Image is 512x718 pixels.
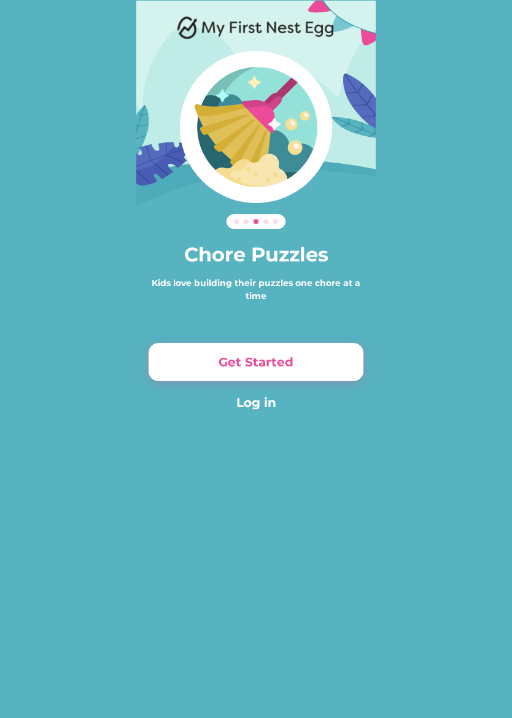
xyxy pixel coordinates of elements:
[149,393,363,412] button: Log in
[180,51,332,203] img: Illustration%202.svg
[149,240,363,269] h3: Chore Puzzles
[149,277,363,303] div: Kids love building their puzzles one chore at a time
[149,343,363,381] button: Get Started
[177,15,335,40] img: Logo.png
